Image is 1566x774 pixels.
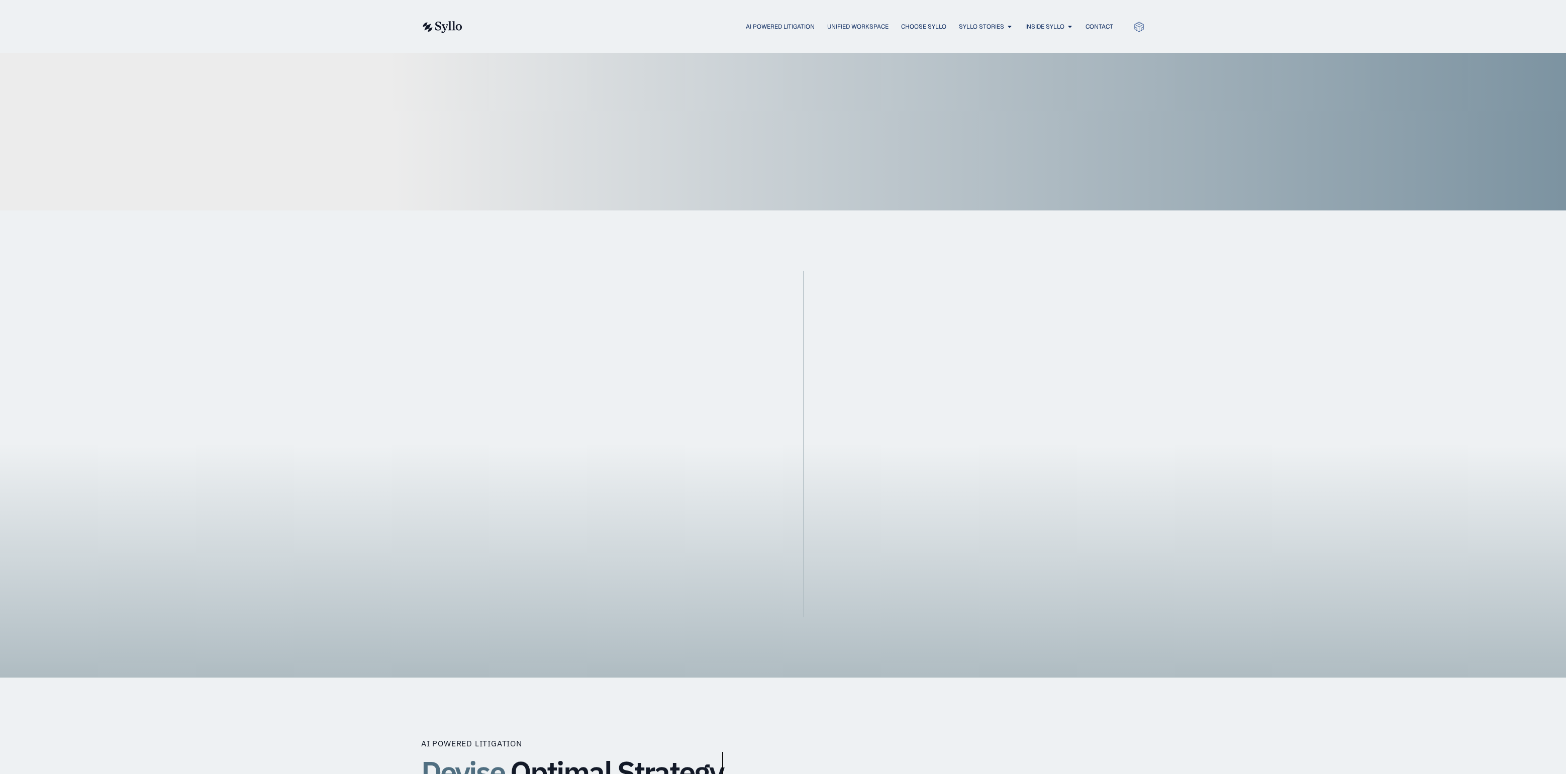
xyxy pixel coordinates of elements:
[1025,22,1064,31] a: Inside Syllo
[959,22,1004,31] a: Syllo Stories
[421,21,462,33] img: syllo
[482,22,1113,32] div: Menu Toggle
[421,737,522,749] p: AI Powered Litigation
[482,22,1113,32] nav: Menu
[1086,22,1113,31] a: Contact
[827,22,889,31] a: Unified Workspace
[746,22,815,31] a: AI Powered Litigation
[901,22,946,31] a: Choose Syllo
